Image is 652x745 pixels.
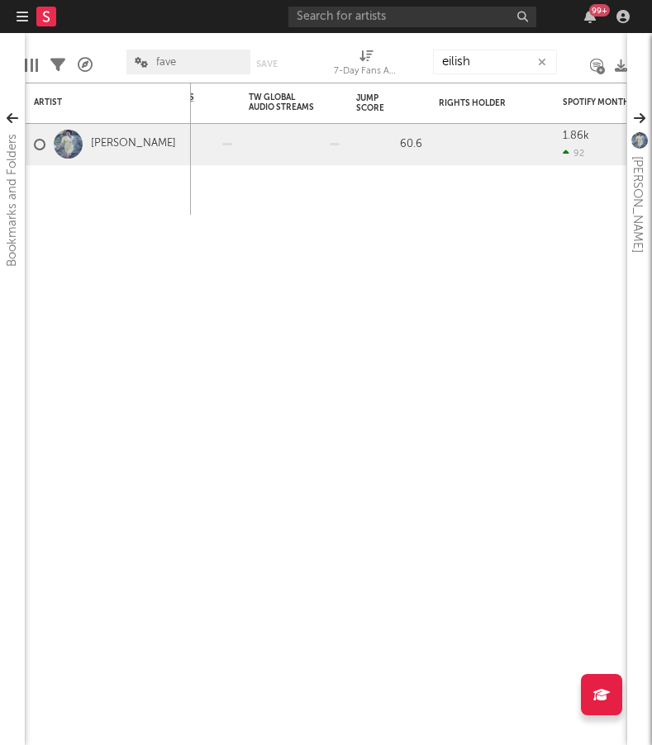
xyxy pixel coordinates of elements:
[439,98,521,108] div: Rights Holder
[334,41,400,89] div: 7-Day Fans Added (7-Day Fans Added)
[334,62,400,82] div: 7-Day Fans Added (7-Day Fans Added)
[25,41,38,89] div: Edit Columns
[356,93,397,113] div: Jump Score
[433,50,557,74] input: Search...
[2,134,22,267] div: Bookmarks and Folders
[563,130,589,141] div: 1.86k
[589,4,610,17] div: 99 +
[563,148,584,159] div: 92
[627,156,647,253] div: [PERSON_NAME]
[288,7,536,27] input: Search for artists
[50,41,65,89] div: Filters
[156,57,176,68] span: fave
[249,93,315,112] div: TW Global Audio Streams
[584,10,596,23] button: 99+
[91,137,176,151] a: [PERSON_NAME]
[78,41,93,89] div: A&R Pipeline
[356,135,422,154] div: 60.6
[34,97,158,107] div: Artist
[256,59,278,69] button: Save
